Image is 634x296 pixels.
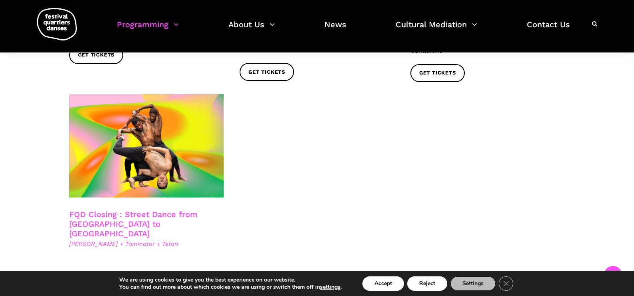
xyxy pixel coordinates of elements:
[78,51,115,59] span: Get tickets
[324,18,346,41] a: News
[499,276,513,291] button: Close GDPR Cookie Banner
[37,8,77,40] img: logo-fqd-med
[69,209,198,238] a: FQD Closing : Street Dance from [GEOGRAPHIC_DATA] to [GEOGRAPHIC_DATA]
[228,18,275,41] a: About Us
[320,284,340,291] button: settings
[117,18,179,41] a: Programming
[240,63,294,81] a: Get tickets
[527,18,570,41] a: Contact Us
[248,68,285,77] span: Get tickets
[419,69,456,77] span: Get tickets
[119,284,342,291] p: You can find out more about which cookies we are using or switch them off in .
[69,46,124,64] a: Get tickets
[396,18,477,41] a: Cultural Mediation
[407,276,447,291] button: Reject
[119,276,342,284] p: We are using cookies to give you the best experience on our website.
[450,276,496,291] button: Settings
[362,276,404,291] button: Accept
[69,239,224,249] span: [PERSON_NAME] + Taminator + 7starr
[410,64,465,82] a: Get tickets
